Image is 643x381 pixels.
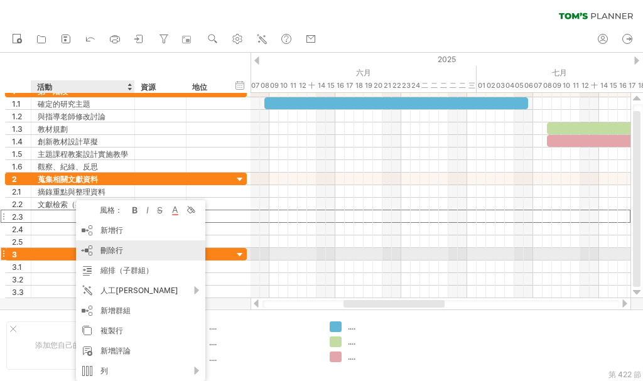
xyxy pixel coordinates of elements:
font: 21 [384,81,391,90]
div: 2025年6月8日星期日 [260,79,269,92]
font: 08 [543,81,552,90]
div: 2025年7月2日星期三 [486,79,495,92]
font: 11 [290,81,296,90]
font: 24 [411,81,420,90]
font: 新增群組 [100,306,131,315]
div: 2025年6月24日星期二 [411,79,420,92]
div: 2025年6月20日星期五 [373,79,382,92]
div: 2025年7月10日，星期四 [561,79,571,92]
div: 2025年6月23日星期一 [401,79,411,92]
font: 七月 [552,68,567,77]
div: 2025年6月12日星期四 [298,79,307,92]
font: 縮排（子群組） [100,266,153,275]
div: 2025年7月3日星期四 [495,79,505,92]
font: 06 [524,81,533,90]
font: 教材規劃 [38,124,68,134]
font: 09 [270,81,279,90]
font: 04 [505,81,514,90]
font: 23 [402,81,411,90]
font: 22 [392,81,401,90]
div: 2025年6月10日星期二 [279,79,288,92]
font: 文獻檢索（期刊、書籍、網路資源） [38,199,158,209]
div: 2025年6月29日星期日 [458,79,467,92]
font: 新增行 [100,225,123,235]
div: 2025年6月13日星期五 [307,79,316,92]
div: 2025年6月21日星期六 [382,79,392,92]
font: 18 [355,81,363,90]
font: 1.3 [12,124,23,134]
font: 地位 [192,82,207,92]
font: .... [209,322,217,331]
font: 十三 [591,81,598,103]
div: 2025年7月13日星期日 [590,79,599,92]
font: 01 [478,81,485,90]
div: 2025年7月17日星期四 [627,79,637,92]
font: 07 [251,81,259,90]
font: 二十五 [421,81,428,116]
font: 12 [581,81,589,90]
font: 12 [299,81,306,90]
div: 2025年6月14日星期六 [316,79,326,92]
div: 2025年6月25日星期三 [420,79,430,92]
font: 添加您自己的徽標 [35,340,95,350]
div: 2025年7月5日星期六 [514,79,524,92]
div: 2025年6月22日星期日 [392,79,401,92]
div: 2025年6月28日星期六 [448,79,458,92]
font: 1.6 [12,162,23,171]
font: 3 [12,250,17,259]
div: 2025年7月9日星期三 [552,79,561,92]
font: .... [209,338,217,347]
div: 2025年7月1日星期二 [477,79,486,92]
font: 二十九 [459,81,466,116]
font: 確定的研究主題 [38,99,90,109]
font: 活動 [37,82,52,92]
div: 2025年6月18日星期三 [354,79,364,92]
font: 主題課程教案設計實施教學 [38,149,128,159]
font: 資源 [141,82,156,92]
font: 20 [374,81,382,90]
div: 2025年7月4日星期五 [505,79,514,92]
font: 1.2 [12,112,22,121]
font: 2.3 [12,212,23,222]
font: 03 [496,81,505,90]
div: 2025年7月8日星期二 [543,79,552,92]
font: 2.5 [12,237,23,247]
font: 02 [487,81,495,90]
div: 2025年6月15日星期日 [326,79,335,92]
font: 07 [534,81,542,90]
font: 2025 [438,55,456,64]
font: 17 [629,81,635,90]
div: 2025年6月11日星期三 [288,79,298,92]
font: 與指導老師修改討論 [38,112,105,121]
font: 摘錄重點與整理資料 [38,187,105,196]
font: 14 [318,81,325,90]
font: 第 422 節 [608,370,641,379]
div: 2025年6月30日星期一 [467,79,477,92]
font: 觀察、紀綠、反思 [38,162,98,171]
div: 2025年6月9日星期一 [269,79,279,92]
font: 風格： [100,205,122,215]
font: 10 [563,81,570,90]
font: 09 [553,81,561,90]
font: 16 [337,81,344,90]
font: 19 [365,81,372,90]
div: 2025年7月7日星期一 [533,79,543,92]
div: 2025年6月17日星期二 [345,79,354,92]
div: 2025年6月19日星期四 [364,79,373,92]
font: .... [348,352,355,362]
font: 2 [12,174,17,184]
font: 2.1 [12,187,21,196]
font: .... [209,353,217,363]
font: 15 [610,81,617,90]
div: 2025年7月12日星期六 [580,79,590,92]
font: 17 [346,81,353,90]
font: 11 [573,81,579,90]
font: 2.4 [12,225,23,234]
font: 3.1 [12,262,22,272]
font: 人工[PERSON_NAME] [100,286,178,295]
font: 3.2 [12,275,23,284]
font: 蒐集相關文獻資料 [38,174,98,184]
font: 三十 [468,81,475,103]
div: 2025年6月16日星期一 [335,79,345,92]
font: 複製行 [100,326,123,335]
